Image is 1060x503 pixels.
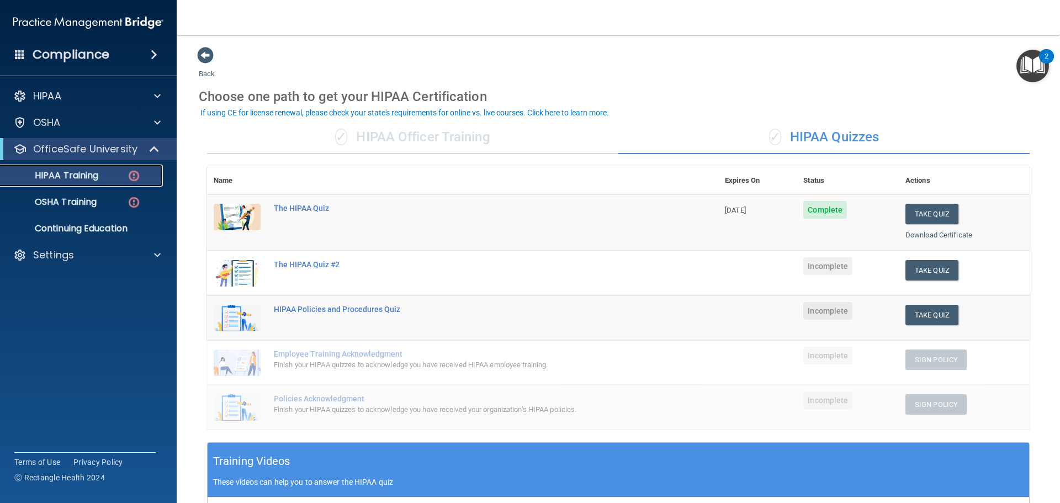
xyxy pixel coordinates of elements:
[803,257,852,275] span: Incomplete
[7,223,158,234] p: Continuing Education
[803,302,852,320] span: Incomplete
[199,81,1038,113] div: Choose one path to get your HIPAA Certification
[207,167,267,194] th: Name
[213,452,290,471] h5: Training Videos
[618,121,1030,154] div: HIPAA Quizzes
[803,391,852,409] span: Incomplete
[33,89,61,103] p: HIPAA
[14,472,105,483] span: Ⓒ Rectangle Health 2024
[274,305,663,314] div: HIPAA Policies and Procedures Quiz
[274,403,663,416] div: Finish your HIPAA quizzes to acknowledge you have received your organization’s HIPAA policies.
[905,350,967,370] button: Sign Policy
[274,394,663,403] div: Policies Acknowledgment
[127,169,141,183] img: danger-circle.6113f641.png
[33,47,109,62] h4: Compliance
[274,204,663,213] div: The HIPAA Quiz
[33,116,61,129] p: OSHA
[1016,50,1049,82] button: Open Resource Center, 2 new notifications
[7,170,98,181] p: HIPAA Training
[199,107,611,118] button: If using CE for license renewal, please check your state's requirements for online vs. live cours...
[274,260,663,269] div: The HIPAA Quiz #2
[803,347,852,364] span: Incomplete
[803,201,847,219] span: Complete
[127,195,141,209] img: danger-circle.6113f641.png
[797,167,899,194] th: Status
[905,394,967,415] button: Sign Policy
[14,457,60,468] a: Terms of Use
[207,121,618,154] div: HIPAA Officer Training
[7,197,97,208] p: OSHA Training
[274,358,663,372] div: Finish your HIPAA quizzes to acknowledge you have received HIPAA employee training.
[33,248,74,262] p: Settings
[33,142,137,156] p: OfficeSafe University
[905,204,958,224] button: Take Quiz
[1045,56,1048,71] div: 2
[905,231,972,239] a: Download Certificate
[13,248,161,262] a: Settings
[725,206,746,214] span: [DATE]
[13,12,163,34] img: PMB logo
[13,116,161,129] a: OSHA
[718,167,797,194] th: Expires On
[899,167,1030,194] th: Actions
[905,305,958,325] button: Take Quiz
[200,109,609,117] div: If using CE for license renewal, please check your state's requirements for online vs. live cours...
[13,89,161,103] a: HIPAA
[213,478,1024,486] p: These videos can help you to answer the HIPAA quiz
[274,350,663,358] div: Employee Training Acknowledgment
[13,142,160,156] a: OfficeSafe University
[905,260,958,280] button: Take Quiz
[335,129,347,145] span: ✓
[769,129,781,145] span: ✓
[199,56,215,78] a: Back
[73,457,123,468] a: Privacy Policy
